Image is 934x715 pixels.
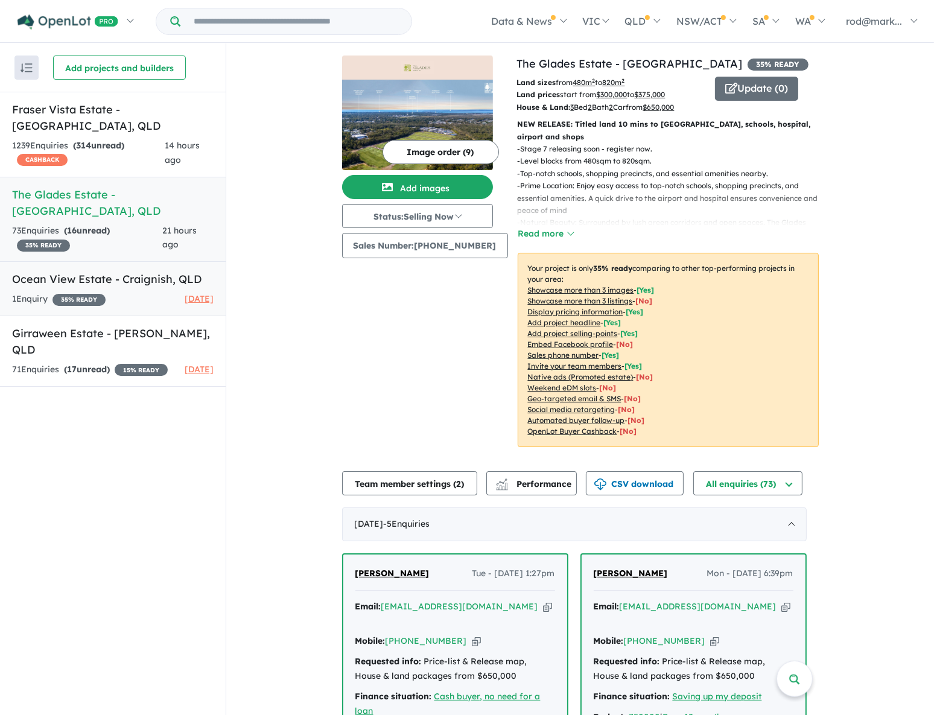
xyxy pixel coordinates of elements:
span: 17 [67,364,77,375]
span: [PERSON_NAME] [594,568,668,579]
span: [ Yes ] [637,285,655,294]
span: [DATE] [185,293,214,304]
b: 35 % ready [594,264,633,273]
span: [No] [600,383,617,392]
div: 73 Enquir ies [12,224,162,253]
p: from [517,77,706,89]
div: 1 Enquir y [12,292,106,307]
span: [No] [620,427,637,436]
strong: Finance situation: [355,691,432,702]
span: [No] [637,372,653,381]
strong: Mobile: [594,635,624,646]
u: Showcase more than 3 images [528,285,634,294]
u: Invite your team members [528,361,622,370]
span: [ No ] [617,340,634,349]
strong: Requested info: [355,656,422,667]
span: [ Yes ] [604,318,621,327]
span: 14 hours ago [165,140,200,165]
u: Showcase more than 3 listings [528,296,633,305]
span: Mon - [DATE] 6:39pm [707,567,793,581]
u: Add project selling-points [528,329,618,338]
button: Team member settings (2) [342,471,477,495]
p: Your project is only comparing to other top-performing projects in your area: - - - - - - - - - -... [518,253,819,447]
u: $ 300,000 [597,90,627,99]
span: 15 % READY [115,364,168,376]
a: [PERSON_NAME] [355,567,430,581]
span: 35 % READY [52,294,106,306]
div: Price-list & Release map, House & land packages from $650,000 [594,655,793,684]
u: Automated buyer follow-up [528,416,625,425]
span: [ No ] [636,296,653,305]
button: Copy [472,635,481,647]
a: Saving up my deposit [673,691,762,702]
u: Social media retargeting [528,405,615,414]
button: Read more [518,227,574,241]
u: Geo-targeted email & SMS [528,394,621,403]
b: Land sizes [517,78,556,87]
img: line-chart.svg [496,478,507,485]
span: [ Yes ] [621,329,638,338]
button: Performance [486,471,577,495]
span: [No] [628,416,645,425]
div: 71 Enquir ies [12,363,168,377]
u: Embed Facebook profile [528,340,614,349]
span: [ Yes ] [625,361,643,370]
p: - Level blocks from 480sqm to 820sqm. [518,155,828,167]
button: Copy [543,600,552,613]
img: bar-chart.svg [496,483,508,491]
span: [ Yes ] [602,351,620,360]
div: [DATE] [342,507,807,541]
u: OpenLot Buyer Cashback [528,427,617,436]
a: [PHONE_NUMBER] [386,635,467,646]
a: [PHONE_NUMBER] [624,635,705,646]
h5: Fraser Vista Estate - [GEOGRAPHIC_DATA] , QLD [12,101,214,134]
span: 35 % READY [17,240,70,252]
a: [PERSON_NAME] [594,567,668,581]
strong: Mobile: [355,635,386,646]
span: [No] [618,405,635,414]
span: 35 % READY [748,59,809,71]
strong: ( unread) [64,225,110,236]
h5: Ocean View Estate - Craignish , QLD [12,271,214,287]
strong: Requested info: [594,656,660,667]
strong: Email: [594,601,620,612]
span: [No] [624,394,641,403]
a: [EMAIL_ADDRESS][DOMAIN_NAME] [381,601,538,612]
strong: Email: [355,601,381,612]
button: Status:Selling Now [342,204,493,228]
div: 1239 Enquir ies [12,139,165,168]
p: start from [517,89,706,101]
strong: ( unread) [64,364,110,375]
u: 3 [571,103,574,112]
button: Add images [342,175,493,199]
span: rod@mark... [846,15,902,27]
span: [ Yes ] [626,307,644,316]
button: Update (0) [715,77,798,101]
u: 2 [609,103,614,112]
button: Copy [710,635,719,647]
u: Display pricing information [528,307,623,316]
h5: Girraween Estate - [PERSON_NAME] , QLD [12,325,214,358]
h5: The Glades Estate - [GEOGRAPHIC_DATA] , QLD [12,186,214,219]
u: Native ads (Promoted estate) [528,372,634,381]
button: Image order (9) [383,140,499,164]
strong: ( unread) [73,140,124,151]
span: 314 [76,140,91,151]
p: - Top-notch schools, shopping precincts, and essential amenities nearby. [518,168,828,180]
u: 820 m [603,78,625,87]
u: 2 [588,103,592,112]
b: House & Land: [517,103,571,112]
span: - 5 Enquir ies [384,518,430,529]
span: 16 [67,225,77,236]
span: [PERSON_NAME] [355,568,430,579]
p: NEW RELEASE: Titled land 10 mins to [GEOGRAPHIC_DATA], schools, hospital, airport and shops [518,118,819,143]
img: download icon [594,478,606,491]
span: Tue - [DATE] 1:27pm [472,567,555,581]
span: 21 hours ago [162,225,197,250]
u: Add project headline [528,318,601,327]
u: Weekend eDM slots [528,383,597,392]
span: to [627,90,666,99]
button: Copy [781,600,790,613]
span: Performance [498,478,572,489]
